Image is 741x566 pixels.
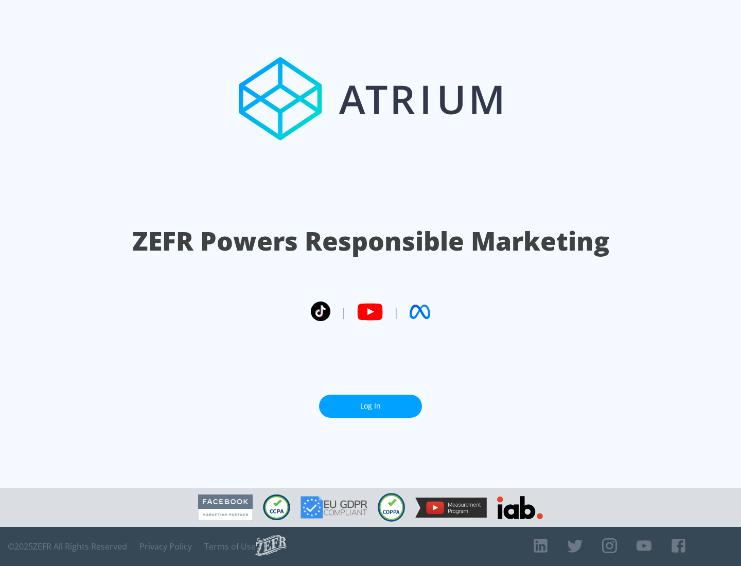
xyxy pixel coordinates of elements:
img: CCPA Compliant [263,494,290,520]
img: GDPR Compliant [301,496,367,519]
span: | [393,304,399,320]
a: Privacy Policy [139,541,192,552]
span: © 2025 ZEFR All Rights Reserved [8,541,127,552]
img: Facebook Marketing Partner [198,494,253,521]
img: COPPA Compliant [378,493,405,522]
h1: ZEFR Powers Responsible Marketing [132,223,609,259]
a: Terms of Use [204,541,256,552]
img: YouTube Measurement Program [415,498,487,518]
span: | [341,304,347,320]
img: IAB [497,496,543,519]
a: Log In [319,395,422,418]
